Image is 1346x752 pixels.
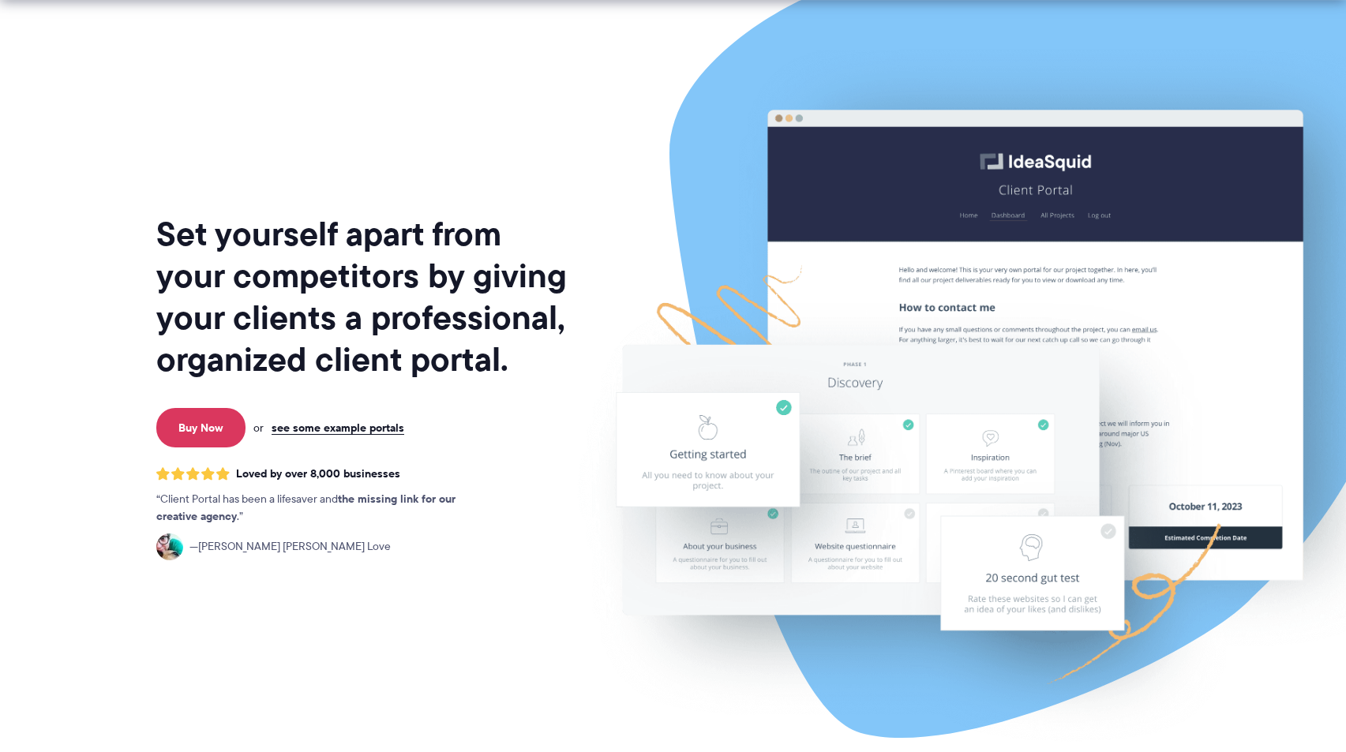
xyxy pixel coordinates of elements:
h1: Set yourself apart from your competitors by giving your clients a professional, organized client ... [156,213,570,380]
a: Buy Now [156,408,246,447]
span: Loved by over 8,000 businesses [236,467,400,481]
p: Client Portal has been a lifesaver and . [156,491,488,526]
strong: the missing link for our creative agency [156,490,456,525]
span: or [253,421,264,435]
a: see some example portals [272,421,404,435]
span: [PERSON_NAME] [PERSON_NAME] Love [189,538,391,556]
